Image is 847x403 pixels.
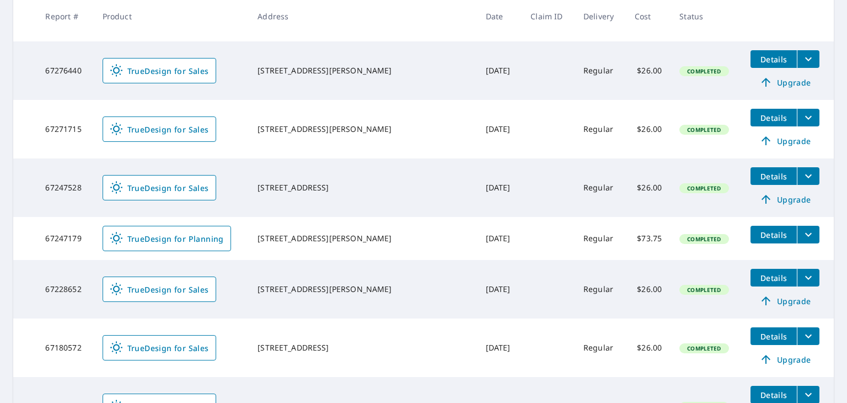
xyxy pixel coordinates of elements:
button: filesDropdownBtn-67276440 [797,50,819,68]
td: 67247528 [36,158,93,217]
span: Details [757,230,790,240]
td: Regular [575,260,626,319]
a: Upgrade [750,292,819,310]
td: [DATE] [477,260,522,319]
div: [STREET_ADDRESS] [258,182,468,193]
button: filesDropdownBtn-67247179 [797,226,819,243]
td: [DATE] [477,41,522,100]
span: Upgrade [757,193,813,206]
a: TrueDesign for Sales [103,335,216,360]
span: Completed [680,344,727,352]
td: 67247179 [36,217,93,260]
span: TrueDesign for Sales [110,341,209,354]
span: Completed [680,184,727,192]
a: Upgrade [750,73,819,91]
td: [DATE] [477,158,522,217]
td: Regular [575,41,626,100]
td: $26.00 [626,260,671,319]
td: 67276440 [36,41,93,100]
span: Completed [680,126,727,134]
span: Upgrade [757,294,813,307]
td: Regular [575,217,626,260]
a: TrueDesign for Planning [103,226,231,251]
td: $26.00 [626,319,671,377]
div: [STREET_ADDRESS][PERSON_NAME] [258,284,468,295]
button: filesDropdownBtn-67180572 [797,327,819,345]
span: Details [757,113,790,123]
a: Upgrade [750,190,819,208]
span: Details [757,54,790,65]
td: $26.00 [626,158,671,217]
span: Details [757,273,790,283]
span: TrueDesign for Sales [110,283,209,296]
td: $73.75 [626,217,671,260]
td: [DATE] [477,319,522,377]
button: detailsBtn-67180572 [750,327,797,345]
button: detailsBtn-67247179 [750,226,797,243]
span: TrueDesign for Sales [110,64,209,77]
span: Upgrade [757,134,813,147]
button: detailsBtn-67247528 [750,167,797,185]
div: [STREET_ADDRESS][PERSON_NAME] [258,65,468,76]
button: filesDropdownBtn-67271715 [797,109,819,126]
td: 67228652 [36,260,93,319]
a: TrueDesign for Sales [103,277,216,302]
a: TrueDesign for Sales [103,116,216,142]
a: Upgrade [750,351,819,368]
div: [STREET_ADDRESS][PERSON_NAME] [258,233,468,244]
span: Completed [680,286,727,294]
td: Regular [575,100,626,158]
span: TrueDesign for Sales [110,181,209,194]
td: Regular [575,319,626,377]
span: Details [757,390,790,400]
span: Completed [680,67,727,75]
span: Upgrade [757,76,813,89]
td: $26.00 [626,100,671,158]
td: $26.00 [626,41,671,100]
button: filesDropdownBtn-67247528 [797,167,819,185]
span: Details [757,171,790,182]
a: Upgrade [750,132,819,150]
td: 67180572 [36,319,93,377]
button: detailsBtn-67276440 [750,50,797,68]
span: Upgrade [757,353,813,366]
span: TrueDesign for Sales [110,123,209,136]
td: [DATE] [477,217,522,260]
td: 67271715 [36,100,93,158]
td: [DATE] [477,100,522,158]
span: Completed [680,235,727,243]
a: TrueDesign for Sales [103,58,216,83]
td: Regular [575,158,626,217]
button: detailsBtn-67228652 [750,269,797,287]
button: filesDropdownBtn-67228652 [797,269,819,287]
button: detailsBtn-67271715 [750,109,797,126]
span: Details [757,331,790,342]
span: TrueDesign for Planning [110,232,224,245]
div: [STREET_ADDRESS][PERSON_NAME] [258,124,468,135]
div: [STREET_ADDRESS] [258,342,468,353]
a: TrueDesign for Sales [103,175,216,200]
